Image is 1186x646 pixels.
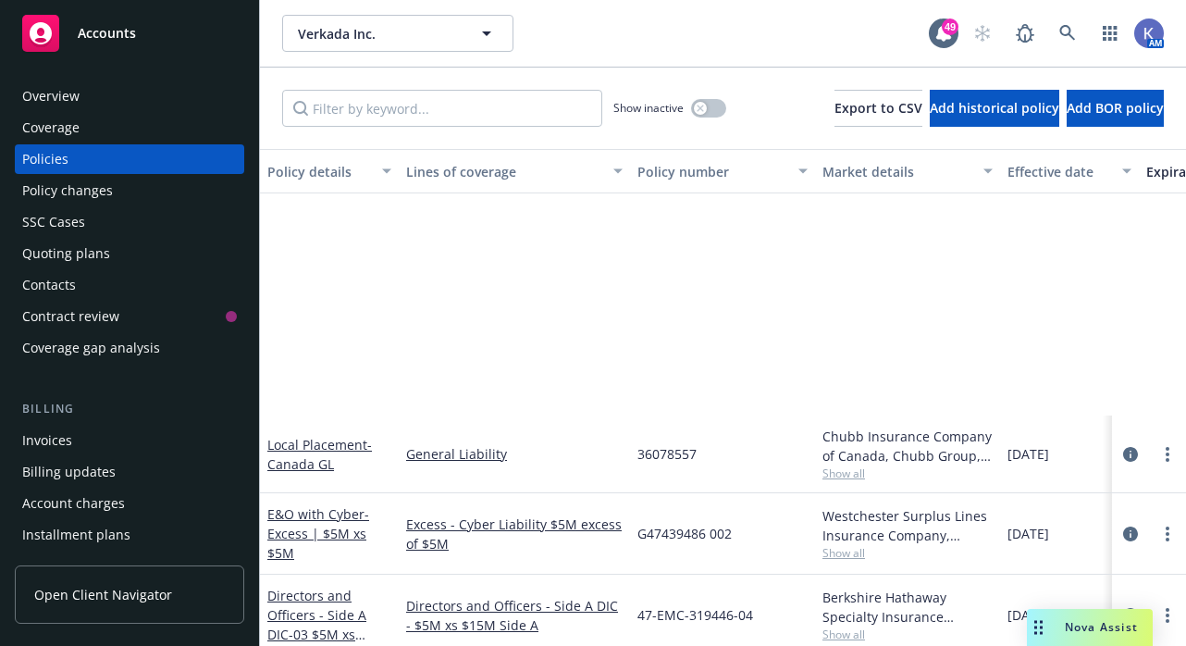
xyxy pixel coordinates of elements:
[15,7,244,59] a: Accounts
[637,605,753,625] span: 47-EMC-319446-04
[22,207,85,237] div: SSC Cases
[1119,523,1142,545] a: circleInformation
[930,90,1059,127] button: Add historical policy
[406,444,623,464] a: General Liability
[267,505,369,562] span: - Excess | $5M xs $5M
[637,162,787,181] div: Policy number
[399,149,630,193] button: Lines of coverage
[298,24,458,43] span: Verkada Inc.
[1119,443,1142,466] a: circleInformation
[267,436,372,473] a: Local Placement
[1156,443,1179,466] a: more
[834,90,922,127] button: Export to CSV
[22,333,160,363] div: Coverage gap analysis
[1092,15,1129,52] a: Switch app
[15,426,244,455] a: Invoices
[1119,604,1142,627] a: circleInformation
[15,400,244,418] div: Billing
[15,270,244,300] a: Contacts
[822,506,993,545] div: Westchester Surplus Lines Insurance Company, Chubb Group, RT Specialty Insurance Services, LLC (R...
[822,427,993,466] div: Chubb Insurance Company of Canada, Chubb Group, Chubb Group (International)
[15,489,244,518] a: Account charges
[822,545,993,561] span: Show all
[1007,605,1049,625] span: [DATE]
[15,302,244,331] a: Contract review
[22,302,119,331] div: Contract review
[15,239,244,268] a: Quoting plans
[22,81,80,111] div: Overview
[34,585,172,604] span: Open Client Navigator
[930,99,1059,117] span: Add historical policy
[406,515,623,553] a: Excess - Cyber Liability $5M excess of $5M
[1067,90,1164,127] button: Add BOR policy
[834,99,922,117] span: Export to CSV
[1065,619,1138,635] span: Nova Assist
[22,489,125,518] div: Account charges
[406,596,623,635] a: Directors and Officers - Side A DIC - $5M xs $15M Side A
[15,520,244,550] a: Installment plans
[282,90,602,127] input: Filter by keyword...
[267,436,372,473] span: - Canada GL
[22,144,68,174] div: Policies
[630,149,815,193] button: Policy number
[15,113,244,143] a: Coverage
[22,239,110,268] div: Quoting plans
[15,207,244,237] a: SSC Cases
[1049,15,1086,52] a: Search
[1156,523,1179,545] a: more
[1067,99,1164,117] span: Add BOR policy
[22,176,113,205] div: Policy changes
[822,627,993,642] span: Show all
[1027,609,1153,646] button: Nova Assist
[22,113,80,143] div: Coverage
[267,162,371,181] div: Policy details
[282,15,513,52] button: Verkada Inc.
[1156,604,1179,627] a: more
[1007,524,1049,543] span: [DATE]
[815,149,1000,193] button: Market details
[22,457,116,487] div: Billing updates
[637,524,732,543] span: G47439486 002
[78,26,136,41] span: Accounts
[22,520,130,550] div: Installment plans
[260,149,399,193] button: Policy details
[1027,609,1050,646] div: Drag to move
[15,457,244,487] a: Billing updates
[15,144,244,174] a: Policies
[22,270,76,300] div: Contacts
[267,505,369,562] a: E&O with Cyber
[1134,19,1164,48] img: photo
[15,176,244,205] a: Policy changes
[942,19,958,35] div: 49
[637,444,697,464] span: 36078557
[406,162,602,181] div: Lines of coverage
[1007,162,1111,181] div: Effective date
[964,15,1001,52] a: Start snowing
[15,333,244,363] a: Coverage gap analysis
[822,466,993,481] span: Show all
[613,100,684,116] span: Show inactive
[822,162,972,181] div: Market details
[22,426,72,455] div: Invoices
[15,81,244,111] a: Overview
[1007,15,1044,52] a: Report a Bug
[1007,444,1049,464] span: [DATE]
[1000,149,1139,193] button: Effective date
[822,588,993,627] div: Berkshire Hathaway Specialty Insurance Company, Berkshire Hathaway Specialty Insurance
